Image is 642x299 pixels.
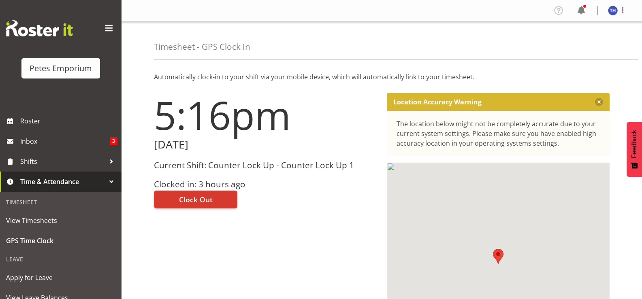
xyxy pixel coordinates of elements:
[6,20,73,36] img: Rosterit website logo
[6,214,115,227] span: View Timesheets
[608,6,618,15] img: teresa-hawkins9867.jpg
[20,155,105,168] span: Shifts
[20,135,110,147] span: Inbox
[2,251,119,267] div: Leave
[20,176,105,188] span: Time & Attendance
[2,194,119,210] div: Timesheet
[631,130,638,158] span: Feedback
[110,137,117,145] span: 3
[595,98,603,106] button: Close message
[154,72,610,82] p: Automatically clock-in to your shift via your mobile device, which will automatically link to you...
[6,235,115,247] span: GPS Time Clock
[20,115,117,127] span: Roster
[2,267,119,288] a: Apply for Leave
[627,122,642,177] button: Feedback - Show survey
[154,138,377,151] h2: [DATE]
[393,98,482,106] p: Location Accuracy Warning
[6,271,115,284] span: Apply for Leave
[2,210,119,231] a: View Timesheets
[154,93,377,137] h1: 5:16pm
[397,119,600,148] div: The location below might not be completely accurate due to your current system settings. Please m...
[154,191,237,208] button: Clock Out
[154,180,377,189] h3: Clocked in: 3 hours ago
[154,161,377,170] h3: Current Shift: Counter Lock Up - Counter Lock Up 1
[2,231,119,251] a: GPS Time Clock
[179,194,213,205] span: Clock Out
[30,62,92,74] div: Petes Emporium
[154,42,250,51] h4: Timesheet - GPS Clock In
